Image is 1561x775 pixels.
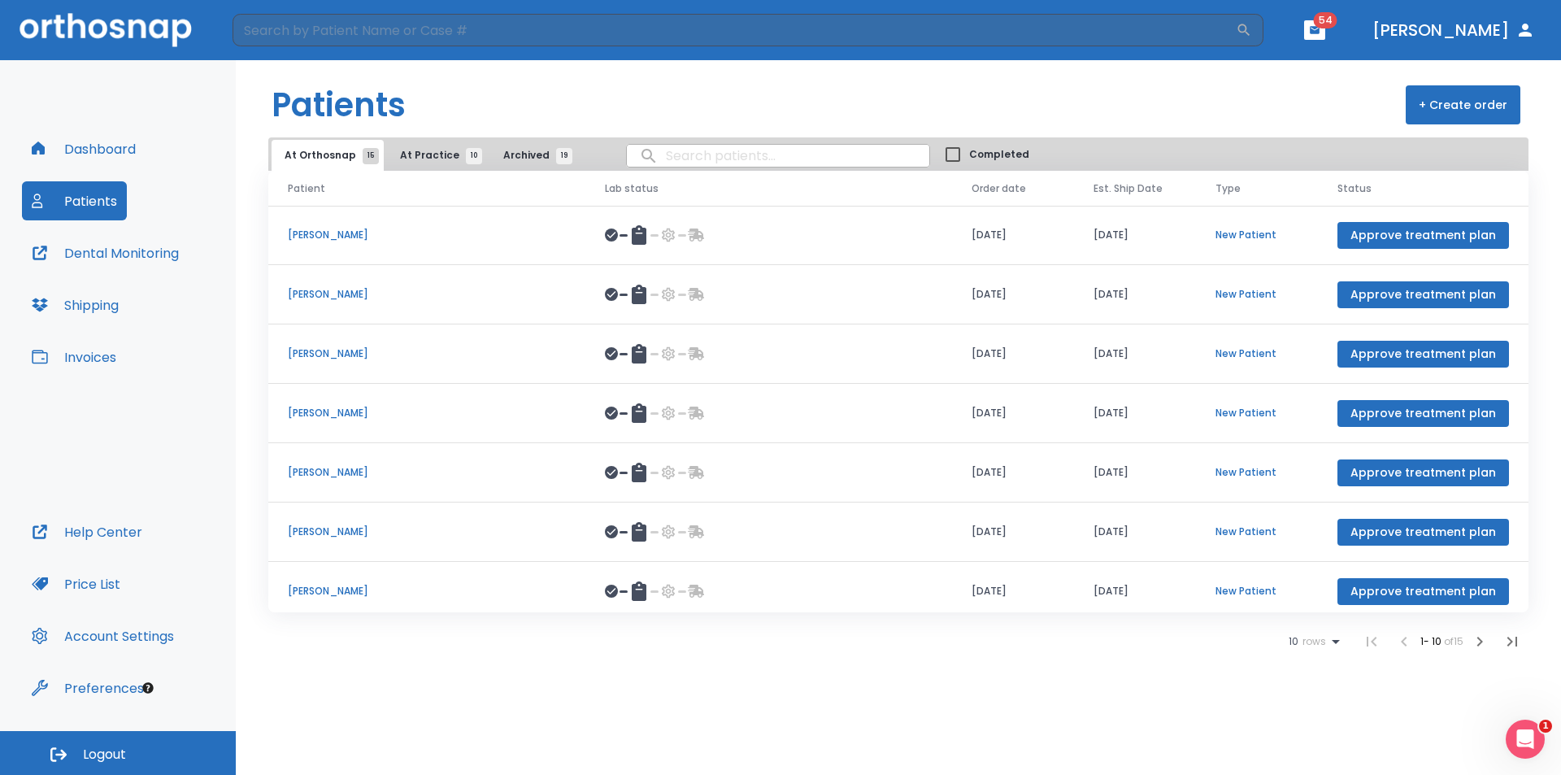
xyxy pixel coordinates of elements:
[1074,206,1196,265] td: [DATE]
[22,285,128,324] button: Shipping
[288,228,566,242] p: [PERSON_NAME]
[952,265,1074,324] td: [DATE]
[83,746,126,764] span: Logout
[1215,465,1298,480] p: New Patient
[22,181,127,220] button: Patients
[288,346,566,361] p: [PERSON_NAME]
[1506,720,1545,759] iframe: Intercom live chat
[605,181,659,196] span: Lab status
[1215,346,1298,361] p: New Patient
[288,406,566,420] p: [PERSON_NAME]
[1406,85,1520,124] button: + Create order
[1289,636,1298,647] span: 10
[1337,459,1509,486] button: Approve treatment plan
[1215,228,1298,242] p: New Patient
[1539,720,1552,733] span: 1
[972,181,1026,196] span: Order date
[22,668,154,708] button: Preferences
[288,181,325,196] span: Patient
[1337,341,1509,368] button: Approve treatment plan
[952,324,1074,384] td: [DATE]
[1420,634,1444,648] span: 1 - 10
[288,465,566,480] p: [PERSON_NAME]
[363,148,379,164] span: 15
[466,148,482,164] span: 10
[1215,525,1298,539] p: New Patient
[233,14,1236,46] input: Search by Patient Name or Case #
[1215,181,1241,196] span: Type
[1215,287,1298,302] p: New Patient
[1366,15,1541,45] button: [PERSON_NAME]
[288,287,566,302] p: [PERSON_NAME]
[1215,584,1298,599] p: New Patient
[1337,519,1509,546] button: Approve treatment plan
[1074,503,1196,562] td: [DATE]
[285,148,371,163] span: At Orthosnap
[20,13,192,46] img: Orthosnap
[952,443,1074,503] td: [DATE]
[969,147,1029,162] span: Completed
[1337,181,1372,196] span: Status
[1074,443,1196,503] td: [DATE]
[22,616,184,655] button: Account Settings
[1215,406,1298,420] p: New Patient
[1337,222,1509,249] button: Approve treatment plan
[22,337,126,377] button: Invoices
[272,81,406,129] h1: Patients
[627,140,929,172] input: search
[1298,636,1326,647] span: rows
[1074,324,1196,384] td: [DATE]
[288,525,566,539] p: [PERSON_NAME]
[1074,562,1196,621] td: [DATE]
[1337,281,1509,308] button: Approve treatment plan
[1337,578,1509,605] button: Approve treatment plan
[952,503,1074,562] td: [DATE]
[952,206,1074,265] td: [DATE]
[1444,634,1463,648] span: of 15
[22,564,130,603] button: Price List
[141,681,155,695] div: Tooltip anchor
[1074,384,1196,443] td: [DATE]
[503,148,564,163] span: Archived
[952,384,1074,443] td: [DATE]
[22,512,152,551] button: Help Center
[272,140,580,171] div: tabs
[1337,400,1509,427] button: Approve treatment plan
[288,584,566,599] p: [PERSON_NAME]
[1314,12,1337,28] span: 54
[1074,265,1196,324] td: [DATE]
[22,129,146,168] button: Dashboard
[952,562,1074,621] td: [DATE]
[556,148,572,164] span: 19
[400,148,474,163] span: At Practice
[1094,181,1163,196] span: Est. Ship Date
[22,233,189,272] button: Dental Monitoring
